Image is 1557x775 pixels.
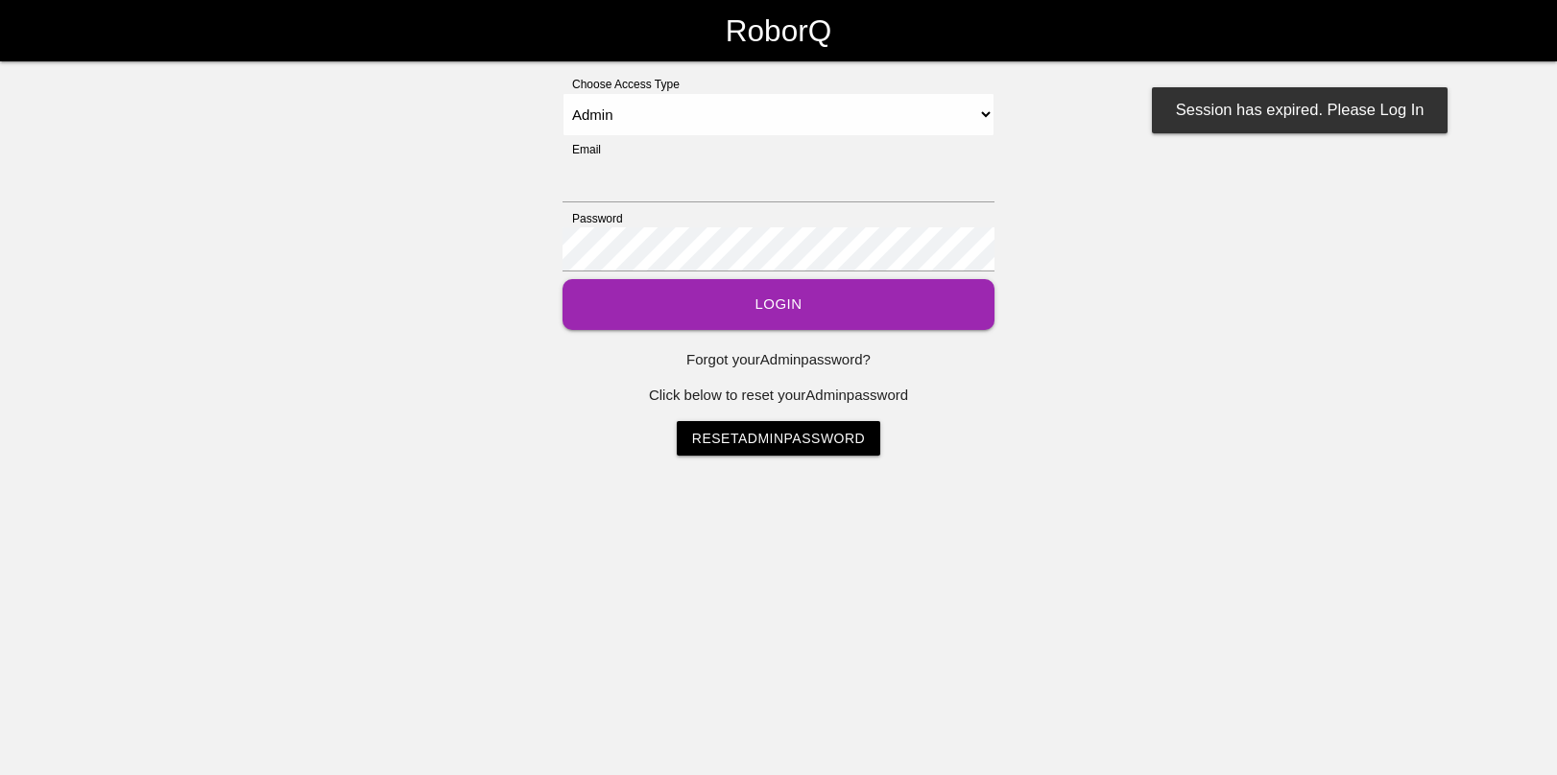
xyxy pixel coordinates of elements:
label: Password [563,210,623,227]
a: ResetAdminPassword [677,421,880,456]
label: Choose Access Type [563,76,680,93]
p: Click below to reset your Admin password [563,385,994,407]
button: Login [563,279,994,330]
div: Session has expired. Please Log In [1152,87,1449,133]
p: Forgot your Admin password? [563,349,994,371]
label: Email [563,141,601,158]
